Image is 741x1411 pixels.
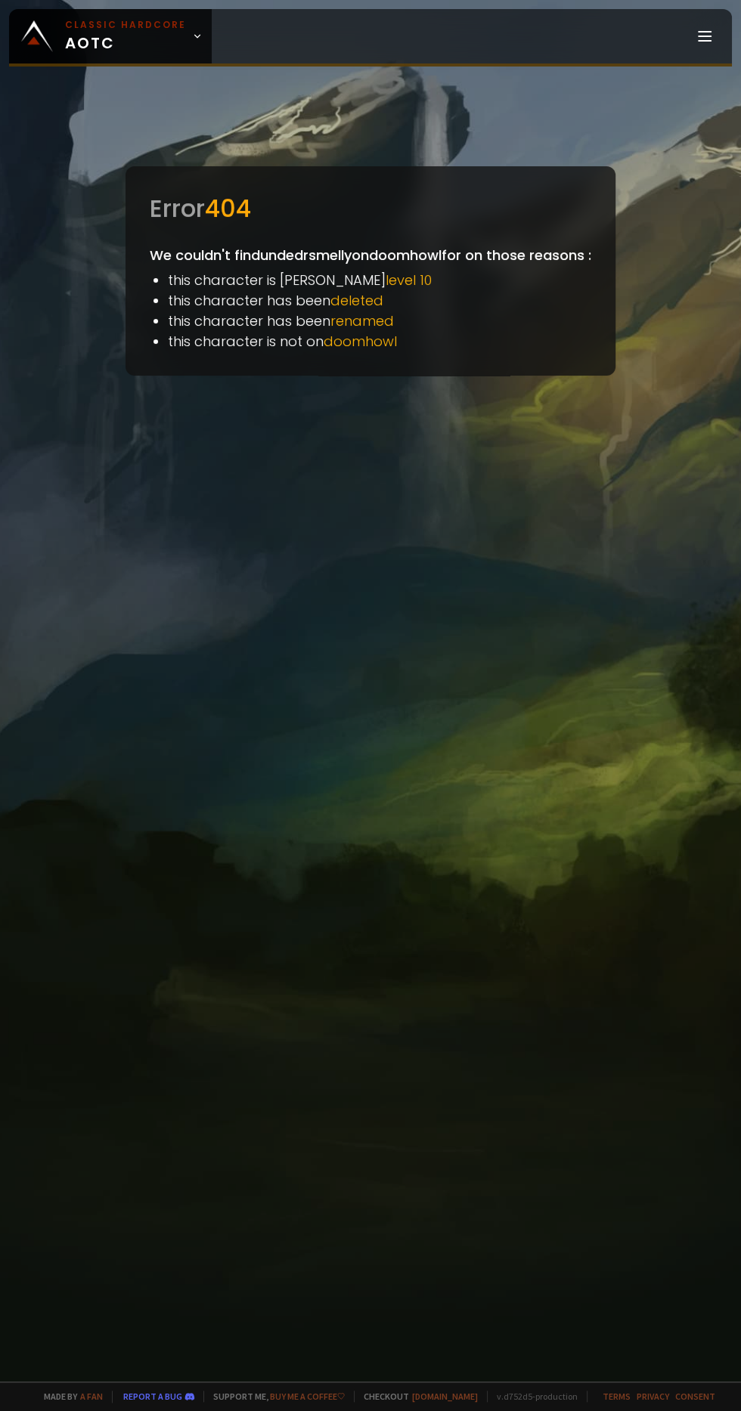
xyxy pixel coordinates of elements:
a: Report a bug [123,1391,182,1402]
div: Error [150,190,591,227]
div: We couldn't find undedrsmelly on doomhowl for on those reasons : [126,166,615,376]
a: Privacy [637,1391,669,1402]
small: Classic Hardcore [65,18,186,32]
span: deleted [330,291,383,310]
span: level 10 [386,271,432,289]
a: Classic HardcoreAOTC [9,9,212,63]
span: v. d752d5 - production [487,1391,578,1402]
span: doomhowl [324,332,397,351]
span: Support me, [203,1391,345,1402]
span: Checkout [354,1391,478,1402]
li: this character is not on [168,331,591,351]
span: AOTC [65,18,186,54]
a: Consent [675,1391,715,1402]
span: renamed [330,311,394,330]
span: 404 [205,191,251,225]
a: a fan [80,1391,103,1402]
li: this character has been [168,290,591,311]
span: Made by [35,1391,103,1402]
a: Terms [603,1391,631,1402]
a: [DOMAIN_NAME] [412,1391,478,1402]
li: this character has been [168,311,591,331]
li: this character is [PERSON_NAME] [168,270,591,290]
a: Buy me a coffee [270,1391,345,1402]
